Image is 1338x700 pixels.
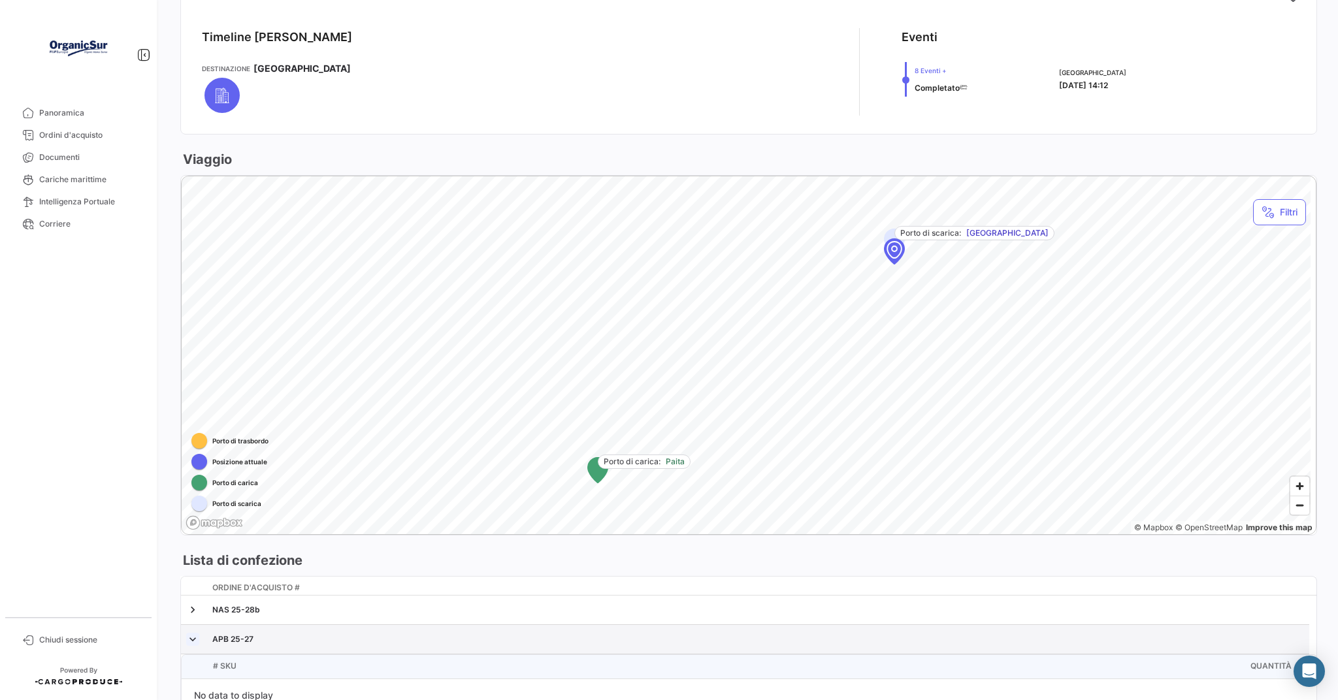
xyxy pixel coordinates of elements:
span: [GEOGRAPHIC_DATA] [966,227,1049,239]
div: NAS 25-28b [212,604,1304,616]
span: Zoom out [1290,496,1309,515]
app-card-info-title: Destinazione [202,63,250,74]
span: Porto di carica: [604,456,661,468]
div: Eventi [902,28,938,46]
span: Panoramica [39,107,141,119]
span: Paita [666,456,685,468]
button: Filtri [1253,199,1306,225]
button: Zoom out [1290,496,1309,515]
a: Mapbox [1134,522,1173,532]
h3: Lista di confezione [180,551,302,569]
span: [GEOGRAPHIC_DATA] [253,62,351,75]
div: Abrir Intercom Messenger [1294,656,1325,687]
span: Quantità [1250,660,1292,672]
span: Ordini d'acquisto [39,129,141,141]
canvas: Map [182,176,1311,535]
a: Corriere [10,213,146,235]
datatable-header-cell: # SKU [208,655,1245,678]
a: Documenti [10,146,146,168]
span: Documenti [39,151,141,163]
div: APB 25-27 [212,633,1304,645]
span: 8 Eventi + [915,65,968,76]
span: Porto di scarica [212,498,261,509]
a: Ordini d'acquisto [10,124,146,146]
datatable-header-cell: Ordine d'acquisto # [207,577,1309,600]
span: Porto di carica [212,477,258,488]
button: Zoom in [1290,477,1309,496]
span: [DATE] 14:12 [1059,80,1108,90]
img: Logo+OrganicSur.png [46,16,111,81]
span: Chiudi sessione [39,634,141,646]
span: Posizione attuale [212,456,267,467]
a: Intelligenza Portuale [10,191,146,213]
span: Porto di trasbordo [212,436,269,446]
datatable-header-cell: Quantità [1245,655,1311,678]
span: Intelligenza Portuale [39,196,141,208]
span: # SKU [213,660,237,672]
span: Cariche marittime [39,174,141,185]
a: Map feedback [1246,522,1313,532]
a: Cariche marittime [10,168,146,191]
div: Map marker [884,238,905,264]
a: OpenStreetMap [1175,522,1243,532]
div: Timeline [PERSON_NAME] [202,28,352,46]
div: Map marker [587,457,608,483]
span: Corriere [39,218,141,230]
a: Panoramica [10,102,146,124]
h3: Viaggio [180,150,232,168]
span: Ordine d'acquisto # [212,582,300,594]
a: Mapbox logo [186,515,243,530]
span: [GEOGRAPHIC_DATA] [1059,67,1126,78]
span: Completato [915,83,960,93]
